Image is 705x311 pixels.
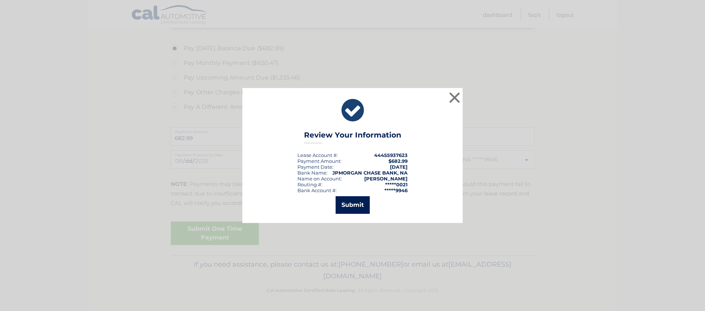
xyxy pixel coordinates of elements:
h3: Review Your Information [304,131,401,143]
strong: JPMORGAN CHASE BANK, NA [332,170,408,176]
span: Payment Date [297,164,332,170]
span: $682.99 [388,158,408,164]
div: Routing #: [297,182,322,187]
div: Lease Account #: [297,152,338,158]
strong: [PERSON_NAME] [364,176,408,182]
div: : [297,164,333,170]
div: Bank Name: [297,170,328,176]
span: [DATE] [390,164,408,170]
div: Bank Account #: [297,187,337,193]
strong: 44455937623 [374,152,408,158]
button: × [447,90,462,105]
button: Submit [336,196,370,214]
div: Payment Amount: [297,158,341,164]
div: Name on Account: [297,176,342,182]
